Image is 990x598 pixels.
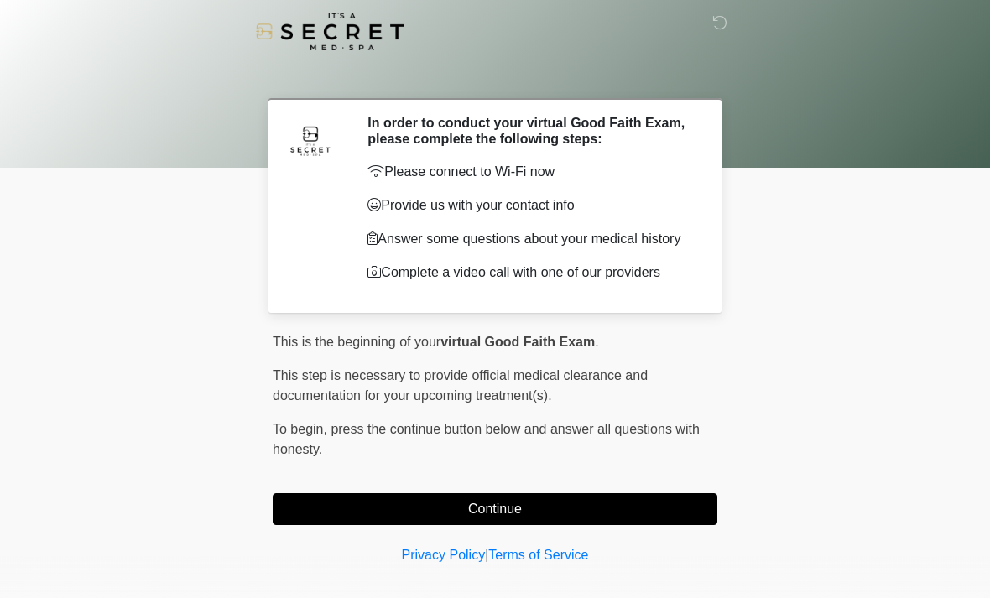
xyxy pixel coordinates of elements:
span: press the continue button below and answer all questions with honesty. [273,422,700,456]
p: Complete a video call with one of our providers [367,263,692,283]
h2: In order to conduct your virtual Good Faith Exam, please complete the following steps: [367,115,692,147]
a: Terms of Service [488,548,588,562]
p: Answer some questions about your medical history [367,229,692,249]
a: | [485,548,488,562]
img: It's A Secret Med Spa Logo [256,13,404,50]
h1: ‎ ‎ [260,60,730,91]
span: This step is necessary to provide official medical clearance and documentation for your upcoming ... [273,368,648,403]
a: Privacy Policy [402,548,486,562]
span: To begin, [273,422,331,436]
p: Provide us with your contact info [367,195,692,216]
span: . [595,335,598,349]
span: This is the beginning of your [273,335,440,349]
p: Please connect to Wi-Fi now [367,162,692,182]
img: Agent Avatar [285,115,336,165]
button: Continue [273,493,717,525]
strong: virtual Good Faith Exam [440,335,595,349]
